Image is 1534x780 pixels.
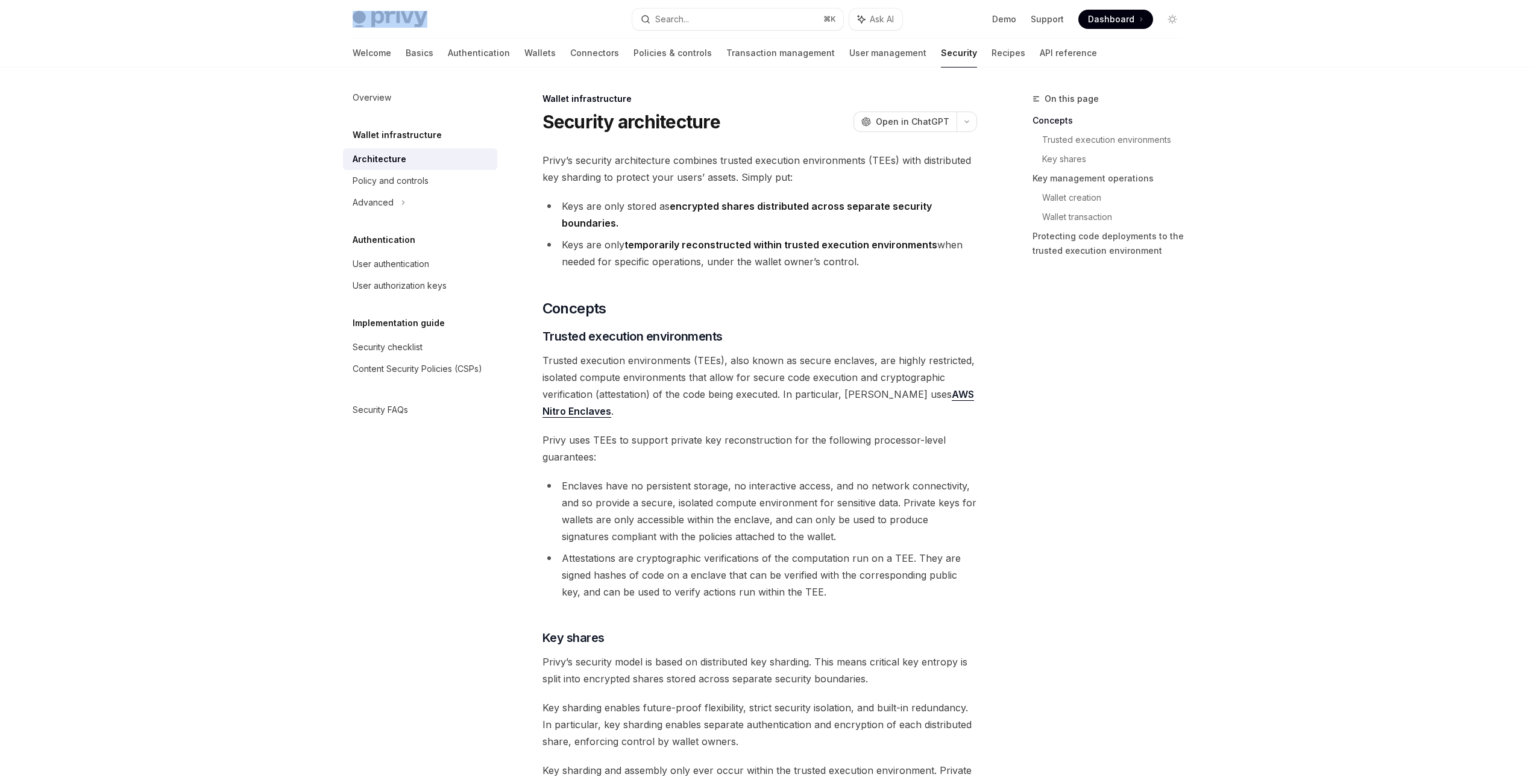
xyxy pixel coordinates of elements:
span: Ask AI [870,13,894,25]
a: Support [1031,13,1064,25]
a: Wallet transaction [1042,207,1192,227]
a: Architecture [343,148,497,170]
a: Policy and controls [343,170,497,192]
img: light logo [353,11,427,28]
button: Open in ChatGPT [853,112,957,132]
a: Policies & controls [633,39,712,68]
div: User authorization keys [353,278,447,293]
span: Key shares [542,629,605,646]
a: Security FAQs [343,399,497,421]
div: Search... [655,12,689,27]
div: Overview [353,90,391,105]
a: API reference [1040,39,1097,68]
a: Key management operations [1033,169,1192,188]
a: Dashboard [1078,10,1153,29]
li: Keys are only when needed for specific operations, under the wallet owner’s control. [542,236,977,270]
h5: Implementation guide [353,316,445,330]
div: Advanced [353,195,394,210]
strong: encrypted shares distributed across separate security boundaries. [562,200,932,229]
a: Security [941,39,977,68]
a: Security checklist [343,336,497,358]
a: User authorization keys [343,275,497,297]
a: Basics [406,39,433,68]
span: On this page [1045,92,1099,106]
div: User authentication [353,257,429,271]
a: User authentication [343,253,497,275]
a: Wallet creation [1042,188,1192,207]
span: Open in ChatGPT [876,116,949,128]
h5: Authentication [353,233,415,247]
span: ⌘ K [823,14,836,24]
a: Transaction management [726,39,835,68]
li: Enclaves have no persistent storage, no interactive access, and no network connectivity, and so p... [542,477,977,545]
button: Search...⌘K [632,8,843,30]
span: Trusted execution environments [542,328,723,345]
a: Key shares [1042,149,1192,169]
a: Concepts [1033,111,1192,130]
a: User management [849,39,926,68]
div: Security FAQs [353,403,408,417]
span: Privy uses TEEs to support private key reconstruction for the following processor-level guarantees: [542,432,977,465]
a: Content Security Policies (CSPs) [343,358,497,380]
a: Authentication [448,39,510,68]
span: Privy’s security model is based on distributed key sharding. This means critical key entropy is s... [542,653,977,687]
a: Wallets [524,39,556,68]
a: Recipes [992,39,1025,68]
h5: Wallet infrastructure [353,128,442,142]
li: Attestations are cryptographic verifications of the computation run on a TEE. They are signed has... [542,550,977,600]
button: Toggle dark mode [1163,10,1182,29]
div: Policy and controls [353,174,429,188]
a: Connectors [570,39,619,68]
strong: temporarily reconstructed within trusted execution environments [624,239,937,251]
span: Trusted execution environments (TEEs), also known as secure enclaves, are highly restricted, isol... [542,352,977,420]
div: Wallet infrastructure [542,93,977,105]
span: Concepts [542,299,606,318]
a: Protecting code deployments to the trusted execution environment [1033,227,1192,260]
li: Keys are only stored as [542,198,977,231]
div: Content Security Policies (CSPs) [353,362,482,376]
h1: Security architecture [542,111,720,133]
a: Demo [992,13,1016,25]
a: Welcome [353,39,391,68]
a: Trusted execution environments [1042,130,1192,149]
span: Key sharding enables future-proof flexibility, strict security isolation, and built-in redundancy... [542,699,977,750]
span: Privy’s security architecture combines trusted execution environments (TEEs) with distributed key... [542,152,977,186]
div: Architecture [353,152,406,166]
span: Dashboard [1088,13,1134,25]
a: Overview [343,87,497,109]
div: Security checklist [353,340,423,354]
button: Ask AI [849,8,902,30]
